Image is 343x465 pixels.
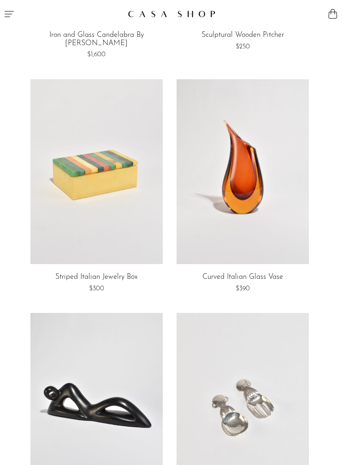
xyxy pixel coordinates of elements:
a: Iron and Glass Candelabra By [PERSON_NAME] [30,31,163,47]
a: Striped Italian Jewelry Box [55,273,137,282]
span: $300 [89,285,104,292]
a: Sculptural Wooden Pitcher [201,31,284,40]
a: Curved Italian Glass Vase [202,273,283,282]
span: $250 [236,43,250,50]
span: $390 [236,285,250,292]
span: $1,600 [87,51,106,58]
